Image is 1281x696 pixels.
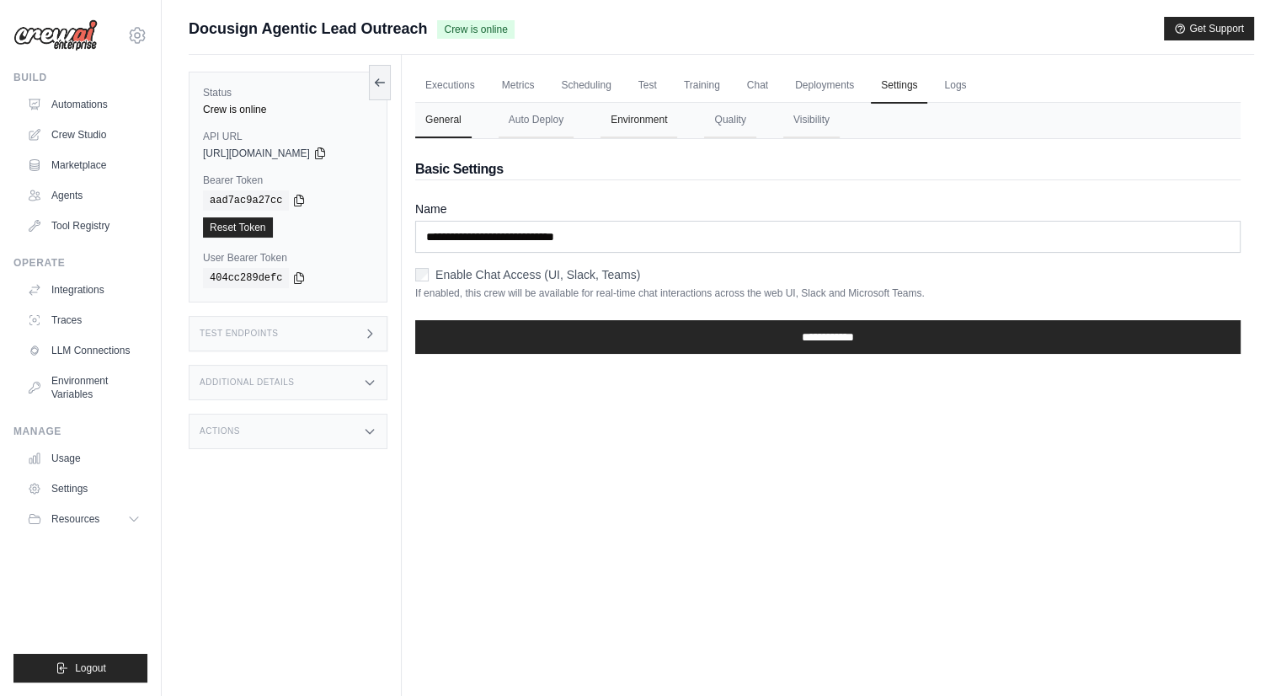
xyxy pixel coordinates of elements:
label: Status [203,86,373,99]
label: Name [415,201,1241,217]
h3: Test Endpoints [200,329,279,339]
button: Quality [704,103,755,138]
button: Environment [600,103,677,138]
p: If enabled, this crew will be available for real-time chat interactions across the web UI, Slack ... [415,286,1241,300]
a: Reset Token [203,217,273,238]
a: Traces [20,307,147,334]
code: aad7ac9a27cc [203,190,289,211]
a: Test [628,68,667,104]
h3: Additional Details [200,377,294,388]
a: Agents [20,182,147,209]
h2: Basic Settings [415,159,1241,179]
a: Environment Variables [20,367,147,408]
a: Metrics [492,68,545,104]
label: Bearer Token [203,174,373,187]
button: Visibility [783,103,840,138]
button: General [415,103,472,138]
button: Resources [20,506,147,533]
a: Settings [20,475,147,502]
iframe: Chat Widget [1197,615,1281,696]
a: Integrations [20,276,147,303]
img: Logo [13,19,98,51]
label: Enable Chat Access (UI, Slack, Teams) [435,266,640,283]
a: Logs [934,68,976,104]
code: 404cc289defc [203,268,289,288]
a: Usage [20,445,147,472]
a: Deployments [785,68,864,104]
span: Logout [75,661,106,675]
span: [URL][DOMAIN_NAME] [203,147,310,160]
a: Chat [737,68,778,104]
div: Build [13,71,147,84]
a: Automations [20,91,147,118]
button: Auto Deploy [499,103,574,138]
a: Settings [871,68,927,104]
span: Docusign Agentic Lead Outreach [189,17,427,40]
div: Crew is online [203,103,373,116]
a: Training [674,68,730,104]
a: Tool Registry [20,212,147,239]
div: Operate [13,256,147,270]
label: API URL [203,130,373,143]
span: Resources [51,512,99,526]
nav: Tabs [415,103,1241,138]
a: Executions [415,68,485,104]
label: User Bearer Token [203,251,373,265]
span: Crew is online [437,20,514,39]
a: Crew Studio [20,121,147,148]
a: Scheduling [551,68,621,104]
h3: Actions [200,426,240,436]
a: Marketplace [20,152,147,179]
button: Logout [13,654,147,683]
div: Manage [13,425,147,438]
a: LLM Connections [20,337,147,364]
button: Get Support [1164,17,1254,40]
